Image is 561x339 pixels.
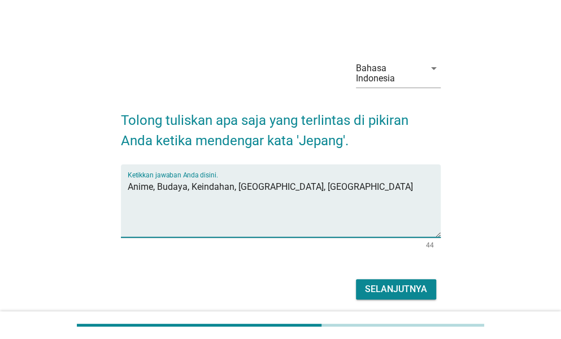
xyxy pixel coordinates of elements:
[128,178,441,237] textarea: Ketikkan jawaban Anda disini.
[121,99,441,151] h2: Tolong tuliskan apa saja yang terlintas di pikiran Anda ketika mendengar kata 'Jepang'.
[426,242,434,249] div: 44
[427,62,441,75] i: arrow_drop_down
[356,279,436,299] button: Selanjutnya
[365,282,427,296] div: Selanjutnya
[356,63,418,84] div: Bahasa Indonesia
